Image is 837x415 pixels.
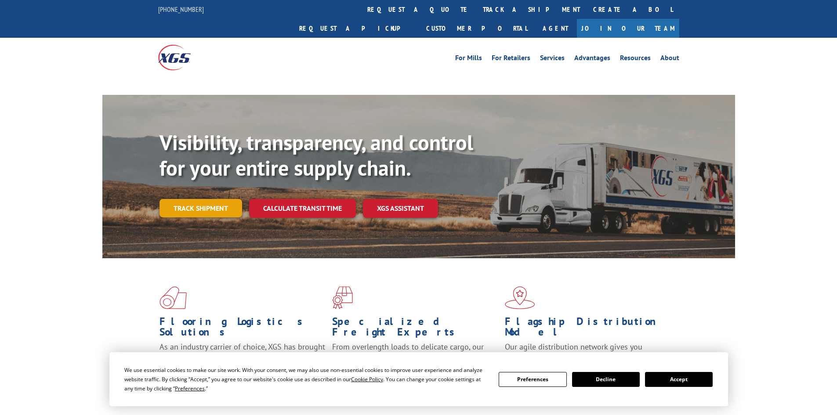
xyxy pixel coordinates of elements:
[293,19,420,38] a: Request a pickup
[363,199,438,218] a: XGS ASSISTANT
[159,199,242,217] a: Track shipment
[351,375,383,383] span: Cookie Policy
[505,342,667,362] span: Our agile distribution network gives you nationwide inventory management on demand.
[492,54,530,64] a: For Retailers
[249,199,356,218] a: Calculate transit time
[620,54,651,64] a: Resources
[540,54,565,64] a: Services
[159,316,326,342] h1: Flooring Logistics Solutions
[124,365,488,393] div: We use essential cookies to make our site work. With your consent, we may also use non-essential ...
[158,5,204,14] a: [PHONE_NUMBER]
[455,54,482,64] a: For Mills
[505,286,535,309] img: xgs-icon-flagship-distribution-model-red
[159,286,187,309] img: xgs-icon-total-supply-chain-intelligence-red
[572,372,640,387] button: Decline
[499,372,566,387] button: Preferences
[574,54,610,64] a: Advantages
[159,129,473,181] b: Visibility, transparency, and control for your entire supply chain.
[332,316,498,342] h1: Specialized Freight Experts
[420,19,534,38] a: Customer Portal
[332,342,498,381] p: From overlength loads to delicate cargo, our experienced staff knows the best way to move your fr...
[175,385,205,392] span: Preferences
[645,372,713,387] button: Accept
[660,54,679,64] a: About
[505,316,671,342] h1: Flagship Distribution Model
[534,19,577,38] a: Agent
[159,342,325,373] span: As an industry carrier of choice, XGS has brought innovation and dedication to flooring logistics...
[109,352,728,406] div: Cookie Consent Prompt
[577,19,679,38] a: Join Our Team
[332,286,353,309] img: xgs-icon-focused-on-flooring-red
